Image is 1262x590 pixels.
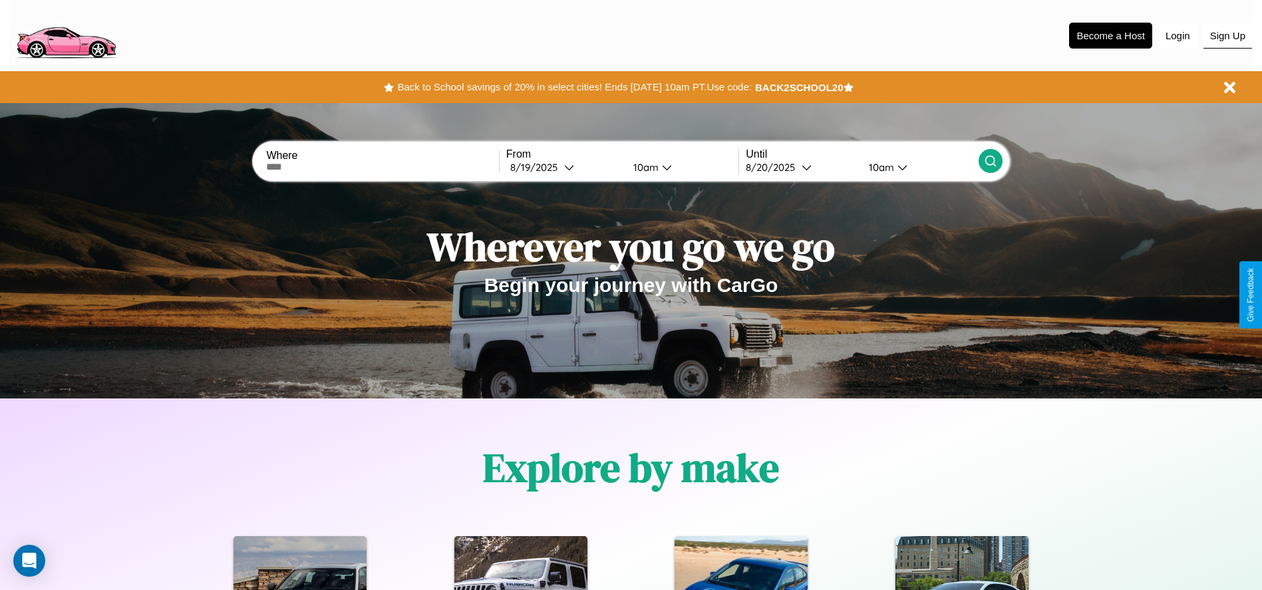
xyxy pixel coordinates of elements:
div: Open Intercom Messenger [13,545,45,577]
label: From [506,148,738,160]
div: 10am [862,161,897,174]
button: 8/19/2025 [506,160,623,174]
button: 10am [858,160,979,174]
div: Give Feedback [1246,268,1255,322]
img: logo [10,7,122,62]
div: 8 / 19 / 2025 [510,161,564,174]
button: Become a Host [1069,23,1152,49]
div: 8 / 20 / 2025 [746,161,802,174]
label: Where [266,150,498,162]
button: Back to School savings of 20% in select cities! Ends [DATE] 10am PT.Use code: [394,78,754,96]
h1: Explore by make [483,440,779,495]
button: Sign Up [1203,23,1252,49]
b: BACK2SCHOOL20 [755,82,844,93]
div: 10am [627,161,662,174]
label: Until [746,148,978,160]
button: Login [1159,23,1197,48]
button: 10am [623,160,739,174]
